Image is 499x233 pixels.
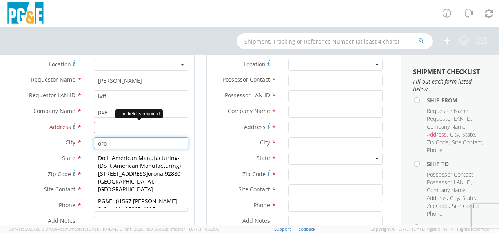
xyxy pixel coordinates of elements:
li: , [462,131,476,138]
span: Zip Code [48,170,71,178]
span: Fill out each form listed below [413,78,487,93]
li: , [427,194,448,202]
span: Company Name [427,186,466,194]
span: City [450,131,459,138]
span: Possessor Contact [427,171,473,178]
span: Address [49,123,71,131]
span: Client: 2025.18.0-37e85b1 [120,226,219,232]
span: Zip Code [427,202,449,209]
a: Support [274,226,291,232]
li: , [462,194,476,202]
div: - ( ) , [94,152,188,195]
span: Requestor LAN ID [427,115,471,122]
span: Location [49,60,71,68]
span: Location [244,60,266,68]
span: Company Name [228,107,270,115]
span: master, [DATE] 10:43:43 [71,226,118,232]
span: Phone [427,146,443,154]
span: Phone [59,201,75,209]
span: State [62,154,75,162]
span: Possessor LAN ID [427,178,471,186]
span: Do It American Manufacturing [100,162,179,169]
span: Address [427,131,447,138]
li: , [450,131,460,138]
li: , [427,131,448,138]
span: PG&E [98,197,112,205]
h4: Ship To [427,161,487,167]
strong: Oro [103,205,113,213]
span: Zip Code [242,170,266,178]
span: Do It American Manufacturing [98,154,178,162]
span: Requestor LAN ID [29,91,75,99]
li: , [427,171,474,178]
div: The field is required [115,109,163,118]
span: Address [427,194,447,202]
span: Company Name [427,123,466,130]
span: Server: 2025.20.0-970904bc0f3 [9,226,118,232]
li: , [427,202,450,210]
span: Address [244,123,266,131]
li: , [427,107,470,115]
a: Feedback [296,226,315,232]
span: Copyright © [DATE]-[DATE] Agistix Inc., All Rights Reserved [370,226,490,232]
strong: Shipment Checklist [413,67,480,76]
span: Requestor Name [31,76,75,83]
img: pge-logo-06675f144f4cfa6a6814.png [6,2,45,25]
span: State [462,194,475,202]
li: , [427,115,472,123]
li: , [452,202,483,210]
span: 95965-4995 [GEOGRAPHIC_DATA], [GEOGRAPHIC_DATA] [98,205,155,228]
li: , [427,123,467,131]
span: Possessor Contact [222,76,270,83]
li: , [450,194,460,202]
span: Possessor LAN ID [225,91,270,99]
input: Shipment, Tracking or Reference Number (at least 4 chars) [237,33,433,49]
li: , [427,178,472,186]
li: , [427,186,467,194]
span: Add Notes [242,217,270,224]
li: , [427,138,450,146]
div: - ( ) , [94,195,188,231]
span: State [462,131,475,138]
span: Add Notes [48,217,75,224]
span: 92880 [GEOGRAPHIC_DATA], [GEOGRAPHIC_DATA] [98,170,180,193]
span: Phone [427,210,443,217]
span: Site Contact [452,138,482,146]
strong: oro [148,170,157,177]
span: City [450,194,459,202]
span: Phone [253,201,270,209]
li: , [452,138,483,146]
span: City [66,138,75,146]
h4: Ship From [427,97,487,103]
span: Zip Code [427,138,449,146]
span: Site Contact [452,202,482,209]
span: Company Name [33,107,75,115]
span: City [260,138,270,146]
span: [STREET_ADDRESS] na [98,170,163,177]
span: 1567 [PERSON_NAME] St ville [98,197,177,213]
span: Site Contact [44,186,75,193]
span: Site Contact [239,186,270,193]
span: master, [DATE] 10:25:00 [171,226,219,232]
span: Requestor Name [427,107,468,115]
span: State [257,154,270,162]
